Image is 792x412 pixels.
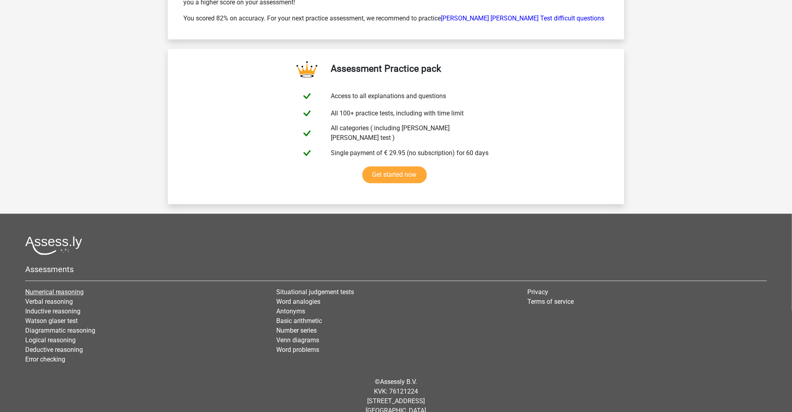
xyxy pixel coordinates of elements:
[25,307,80,315] a: Inductive reasoning
[528,288,549,296] a: Privacy
[362,166,427,183] a: Get started now
[276,327,317,334] a: Number series
[441,14,604,22] a: [PERSON_NAME] [PERSON_NAME] Test difficult questions
[276,317,322,325] a: Basic arithmetic
[25,236,82,255] img: Assessly logo
[183,14,609,23] p: You scored 82% on accuracy. For your next practice assessment, we recommend to practice
[276,336,319,344] a: Venn diagrams
[380,378,417,386] a: Assessly B.V.
[25,355,65,363] a: Error checking
[276,346,319,353] a: Word problems
[25,317,78,325] a: Watson glaser test
[276,288,354,296] a: Situational judgement tests
[25,288,84,296] a: Numerical reasoning
[25,336,76,344] a: Logical reasoning
[276,298,320,305] a: Word analogies
[276,307,305,315] a: Antonyms
[25,298,73,305] a: Verbal reasoning
[25,346,83,353] a: Deductive reasoning
[528,298,574,305] a: Terms of service
[25,265,767,274] h5: Assessments
[25,327,95,334] a: Diagrammatic reasoning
